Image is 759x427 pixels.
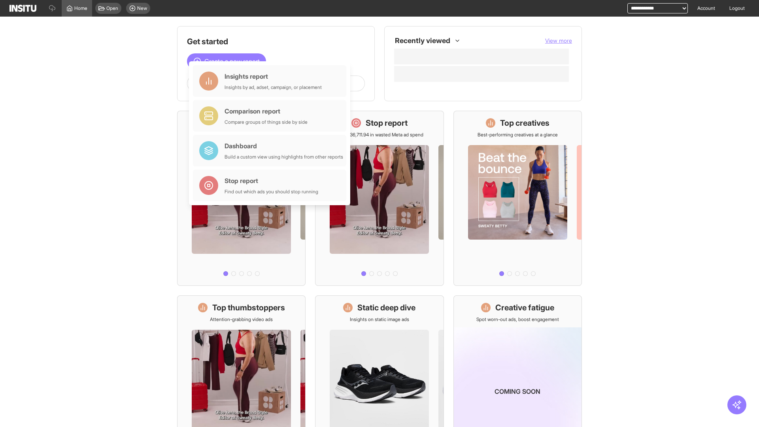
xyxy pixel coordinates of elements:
p: Save £36,711.94 in wasted Meta ad spend [336,132,423,138]
h1: Get started [187,36,365,47]
h1: Top creatives [500,117,549,128]
h1: Static deep dive [357,302,415,313]
span: Create a new report [204,57,260,66]
a: What's live nowSee all active ads instantly [177,111,306,286]
div: Comparison report [225,106,308,116]
div: Stop report [225,176,318,185]
div: Insights by ad, adset, campaign, or placement [225,84,322,91]
button: Create a new report [187,53,266,69]
a: Stop reportSave £36,711.94 in wasted Meta ad spend [315,111,444,286]
div: Build a custom view using highlights from other reports [225,154,343,160]
button: View more [545,37,572,45]
h1: Stop report [366,117,408,128]
img: Logo [9,5,36,12]
a: Top creativesBest-performing creatives at a glance [453,111,582,286]
div: Insights report [225,72,322,81]
span: Open [106,5,118,11]
span: Home [74,5,87,11]
p: Attention-grabbing video ads [210,316,273,323]
p: Insights on static image ads [350,316,409,323]
span: New [137,5,147,11]
span: View more [545,37,572,44]
div: Compare groups of things side by side [225,119,308,125]
h1: Top thumbstoppers [212,302,285,313]
div: Dashboard [225,141,343,151]
p: Best-performing creatives at a glance [478,132,558,138]
div: Find out which ads you should stop running [225,189,318,195]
